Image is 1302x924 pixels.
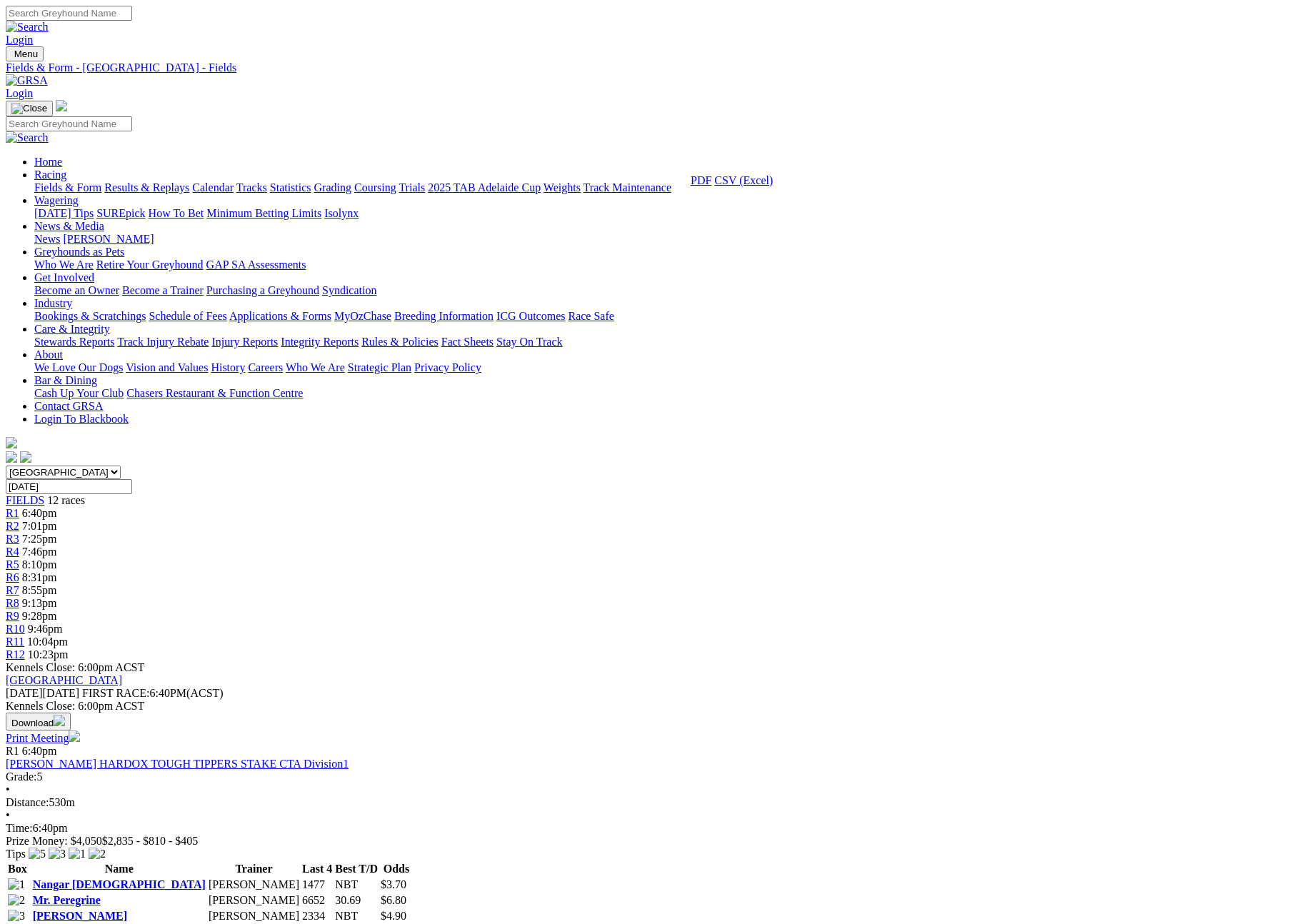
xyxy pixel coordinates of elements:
[34,181,101,194] a: Fields & Form
[348,361,411,373] a: Strategic Plan
[380,862,413,876] th: Odds
[334,909,379,923] td: NBT
[334,310,391,322] a: MyOzChase
[8,863,27,875] span: Box
[34,336,1296,348] div: Care & Integrity
[394,310,494,322] a: Breeding Information
[6,101,53,116] button: Toggle navigation
[34,271,94,283] a: Get Involved
[6,533,19,545] span: R3
[34,387,1296,400] div: Bar & Dining
[34,297,72,309] a: Industry
[6,451,17,463] img: facebook.svg
[6,822,1296,835] div: 6:40pm
[206,207,321,219] a: Minimum Betting Limits
[381,910,406,922] span: $4.90
[34,361,123,373] a: We Love Our Dogs
[301,893,333,908] td: 6652
[63,233,154,245] a: [PERSON_NAME]
[82,687,224,699] span: 6:40PM(ACST)
[399,181,425,194] a: Trials
[34,387,124,399] a: Cash Up Your Club
[6,796,1296,809] div: 530m
[301,878,333,892] td: 1477
[96,207,145,219] a: SUREpick
[34,348,63,361] a: About
[27,636,68,648] span: 10:04pm
[6,546,19,558] span: R4
[28,623,63,635] span: 9:46pm
[6,34,33,46] a: Login
[301,862,333,876] th: Last 4
[6,732,80,744] a: Print Meeting
[361,336,439,348] a: Rules & Policies
[6,796,49,808] span: Distance:
[6,61,1296,74] a: Fields & Form - [GEOGRAPHIC_DATA] - Fields
[34,169,66,181] a: Racing
[6,783,10,795] span: •
[89,848,106,860] img: 2
[206,258,306,271] a: GAP SA Assessments
[22,520,57,532] span: 7:01pm
[69,730,80,742] img: printer.svg
[22,584,57,596] span: 8:55pm
[208,878,300,892] td: [PERSON_NAME]
[6,558,19,571] a: R5
[22,571,57,583] span: 8:31pm
[34,207,94,219] a: [DATE] Tips
[22,745,57,757] span: 6:40pm
[6,494,44,506] a: FIELDS
[34,156,62,168] a: Home
[34,400,103,412] a: Contact GRSA
[6,758,349,770] a: [PERSON_NAME] HARDOX TOUGH TIPPERS STAKE CTA Division1
[691,174,711,186] a: PDF
[69,848,86,860] img: 1
[8,894,25,907] img: 2
[34,413,129,425] a: Login To Blackbook
[208,909,300,923] td: [PERSON_NAME]
[6,131,49,144] img: Search
[6,610,19,622] span: R9
[6,687,43,699] span: [DATE]
[28,648,69,661] span: 10:23pm
[34,361,1296,374] div: About
[6,623,25,635] a: R10
[6,479,132,494] input: Select date
[34,374,97,386] a: Bar & Dining
[6,6,132,21] input: Search
[34,284,119,296] a: Become an Owner
[691,174,773,187] div: Download
[6,835,1296,848] div: Prize Money: $4,050
[301,909,333,923] td: 2334
[714,174,773,186] a: CSV (Excel)
[441,336,494,348] a: Fact Sheets
[34,194,79,206] a: Wagering
[6,584,19,596] span: R7
[96,258,204,271] a: Retire Your Greyhound
[192,181,234,194] a: Calendar
[8,878,25,891] img: 1
[34,284,1296,297] div: Get Involved
[6,700,1296,713] div: Kennels Close: 6:00pm ACST
[6,74,48,87] img: GRSA
[126,361,208,373] a: Vision and Values
[496,310,565,322] a: ICG Outcomes
[211,361,245,373] a: History
[211,336,278,348] a: Injury Reports
[6,571,19,583] a: R6
[6,648,25,661] span: R12
[236,181,267,194] a: Tracks
[6,770,1296,783] div: 5
[6,597,19,609] a: R8
[286,361,345,373] a: Who We Are
[248,361,283,373] a: Careers
[322,284,376,296] a: Syndication
[6,636,24,648] a: R11
[544,181,581,194] a: Weights
[334,878,379,892] td: NBT
[34,310,146,322] a: Bookings & Scratchings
